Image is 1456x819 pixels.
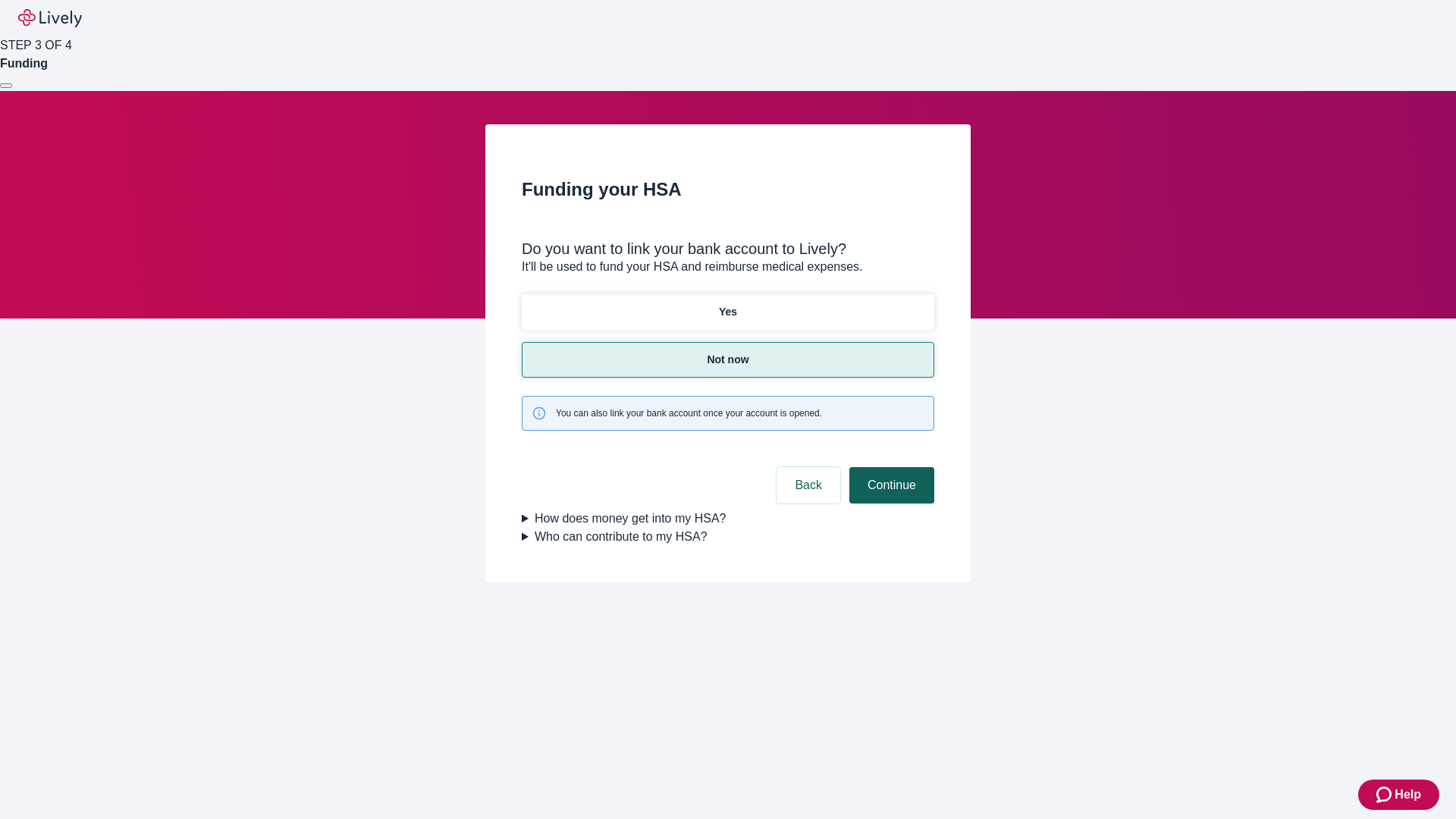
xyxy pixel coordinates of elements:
svg: Zendesk support icon [1376,786,1395,804]
button: Zendesk support iconHelp [1358,780,1439,810]
span: Help [1395,786,1421,804]
p: Not now [707,352,748,368]
button: Yes [522,294,934,330]
button: Back [777,467,840,504]
img: Lively [18,9,82,27]
button: Continue [849,467,934,504]
p: Yes [719,304,737,320]
div: Do you want to link your bank account to Lively? [522,240,934,258]
button: Not now [522,342,934,378]
p: It'll be used to fund your HSA and reimburse medical expenses. [522,258,934,276]
span: You can also link your bank account once your account is opened. [556,406,822,420]
h2: Funding your HSA [522,176,934,203]
summary: How does money get into my HSA? [522,510,934,528]
summary: Who can contribute to my HSA? [522,528,934,546]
